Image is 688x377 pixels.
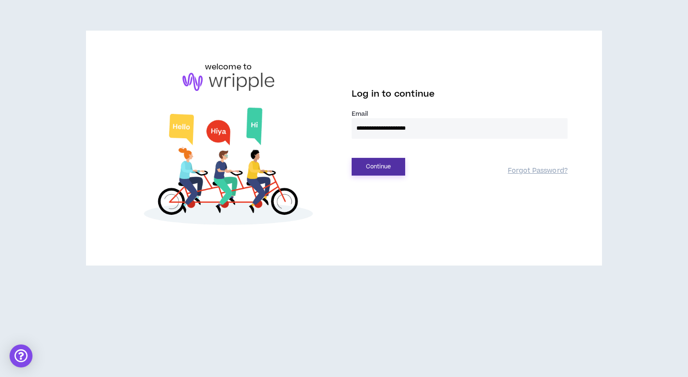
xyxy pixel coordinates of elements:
div: Open Intercom Messenger [10,344,32,367]
h6: welcome to [205,61,252,73]
img: Welcome to Wripple [120,100,336,235]
button: Continue [352,158,405,176]
label: Email [352,110,568,118]
a: Forgot Password? [508,166,568,176]
img: logo-brand.png [183,73,274,91]
span: Log in to continue [352,88,435,100]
